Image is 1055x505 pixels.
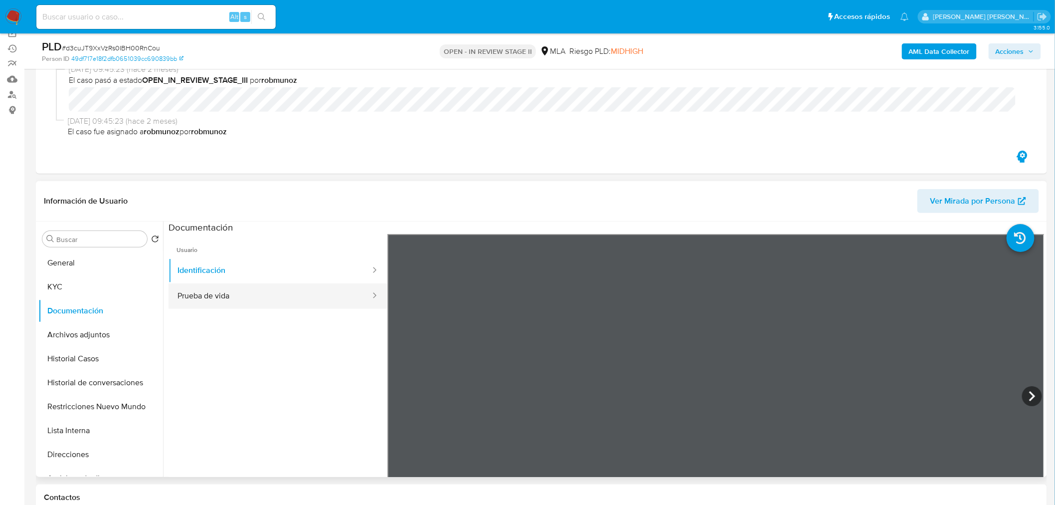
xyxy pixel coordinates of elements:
[69,75,1023,86] span: El caso pasó a estado por
[38,395,163,419] button: Restricciones Nuevo Mundo
[42,38,62,54] b: PLD
[144,126,179,137] b: robmunoz
[42,54,69,63] b: Person ID
[930,189,1016,213] span: Ver Mirada por Persona
[44,493,1039,503] h1: Contactos
[835,11,890,22] span: Accesos rápidos
[1037,11,1048,22] a: Salir
[38,371,163,395] button: Historial de conversaciones
[989,43,1041,59] button: Acciones
[440,44,536,58] p: OPEN - IN REVIEW STAGE II
[36,10,276,23] input: Buscar usuario o caso...
[38,299,163,323] button: Documentación
[68,126,1023,137] span: El caso fue asignado a por
[38,323,163,347] button: Archivos adjuntos
[611,45,643,57] span: MIDHIGH
[38,347,163,371] button: Historial Casos
[62,43,160,53] span: # d3cuJT9XxVzRs0IBH00RnCou
[261,74,297,86] b: robmunoz
[230,12,238,21] span: Alt
[38,419,163,443] button: Lista Interna
[71,54,183,63] a: 49df717e18f2dfb0651039cc690839bb
[902,43,977,59] button: AML Data Collector
[151,235,159,246] button: Volver al orden por defecto
[251,10,272,24] button: search-icon
[569,46,643,57] span: Riesgo PLD:
[933,12,1034,21] p: roberto.munoz@mercadolibre.com
[996,43,1024,59] span: Acciones
[909,43,970,59] b: AML Data Collector
[38,467,163,491] button: Anticipos de dinero
[142,74,248,86] b: OPEN_IN_REVIEW_STAGE_III
[69,64,1023,75] span: [DATE] 09:45:23 (hace 2 meses)
[44,196,128,206] h1: Información de Usuario
[38,275,163,299] button: KYC
[917,189,1039,213] button: Ver Mirada por Persona
[900,12,909,21] a: Notificaciones
[1034,23,1050,31] span: 3.155.0
[540,46,565,57] div: MLA
[46,235,54,243] button: Buscar
[38,251,163,275] button: General
[56,235,143,244] input: Buscar
[68,116,1023,127] span: [DATE] 09:45:23 (hace 2 meses)
[38,443,163,467] button: Direcciones
[191,126,227,137] b: robmunoz
[244,12,247,21] span: s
